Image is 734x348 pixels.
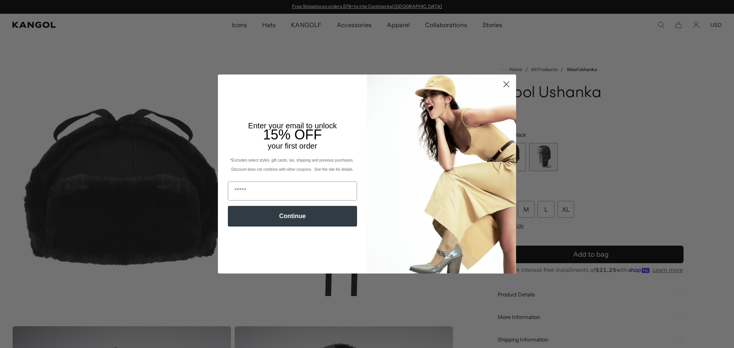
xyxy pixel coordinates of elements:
span: *Excludes select styles, gift cards, tax, shipping and previous purchases. Discount does not comb... [230,158,355,172]
img: 93be19ad-e773-4382-80b9-c9d740c9197f.jpeg [367,74,516,273]
span: your first order [268,142,317,150]
button: Continue [228,206,357,227]
span: 15% OFF [263,127,322,142]
input: Email [228,181,357,201]
button: Close dialog [500,78,513,91]
span: Enter your email to unlock [248,121,337,130]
